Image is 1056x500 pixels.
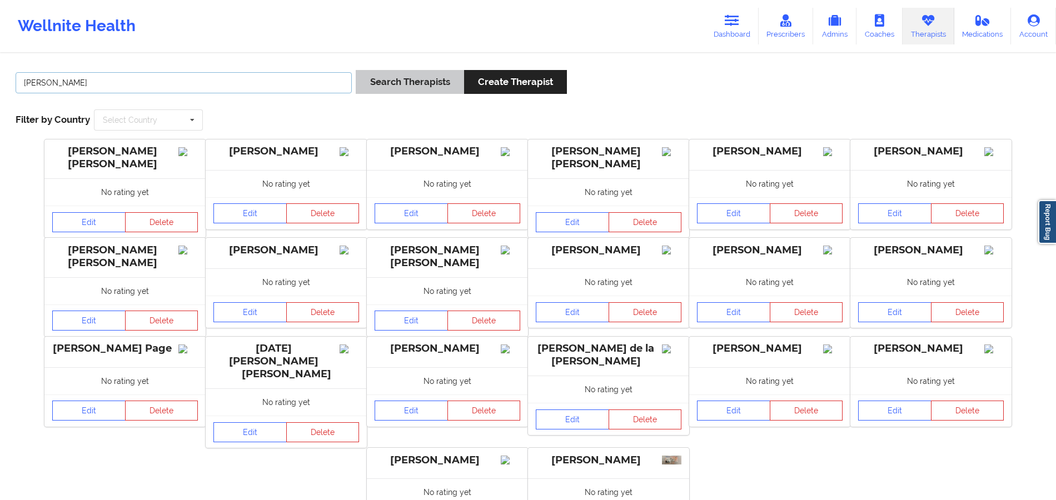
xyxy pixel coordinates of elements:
input: Search Keywords [16,72,352,93]
a: Medications [954,8,1012,44]
a: Edit [536,302,609,322]
a: Edit [375,203,448,223]
button: Delete [770,401,843,421]
button: Delete [286,203,360,223]
a: Edit [213,302,287,322]
button: Delete [770,302,843,322]
img: Image%2Fplaceholer-image.png [662,246,681,254]
div: No rating yet [44,178,206,206]
div: No rating yet [367,367,528,394]
a: Edit [375,311,448,331]
div: No rating yet [528,268,689,296]
a: Prescribers [759,8,814,44]
div: [PERSON_NAME] [697,244,843,257]
div: No rating yet [689,367,850,394]
a: Edit [536,409,609,429]
a: Report Bug [1038,200,1056,244]
img: Image%2Fplaceholer-image.png [823,147,843,156]
img: Image%2Fplaceholer-image.png [823,344,843,353]
div: No rating yet [367,277,528,304]
a: Edit [858,302,932,322]
button: Delete [286,302,360,322]
a: Edit [52,401,126,421]
button: Delete [125,311,198,331]
a: Therapists [903,8,954,44]
a: Edit [52,212,126,232]
div: No rating yet [528,178,689,206]
button: Delete [286,422,360,442]
img: Image%2Fplaceholer-image.png [662,344,681,353]
img: Image%2Fplaceholer-image.png [501,147,520,156]
a: Edit [536,212,609,232]
div: [PERSON_NAME] [858,244,1004,257]
img: Image%2Fplaceholer-image.png [501,344,520,353]
div: No rating yet [689,268,850,296]
div: No rating yet [206,388,367,416]
a: Admins [813,8,856,44]
img: Image%2Fplaceholer-image.png [823,246,843,254]
img: Image%2Fplaceholer-image.png [501,246,520,254]
div: [PERSON_NAME] [536,454,681,467]
div: No rating yet [44,277,206,304]
div: [PERSON_NAME] [375,454,520,467]
button: Delete [609,212,682,232]
div: [PERSON_NAME] Page [52,342,198,355]
img: Image%2Fplaceholer-image.png [178,246,198,254]
img: Image%2Fplaceholer-image.png [984,344,1004,353]
img: Image%2Fplaceholer-image.png [662,147,681,156]
button: Search Therapists [356,70,464,94]
div: [PERSON_NAME] [375,145,520,158]
div: No rating yet [528,376,689,403]
button: Delete [770,203,843,223]
a: Edit [858,203,932,223]
div: No rating yet [850,170,1012,197]
button: Delete [609,409,682,429]
div: No rating yet [206,268,367,296]
div: [PERSON_NAME] [213,244,359,257]
a: Coaches [856,8,903,44]
div: No rating yet [206,170,367,197]
button: Delete [931,203,1004,223]
button: Delete [125,401,198,421]
button: Delete [125,212,198,232]
a: Edit [697,203,770,223]
img: Image%2Fplaceholer-image.png [501,456,520,464]
div: No rating yet [850,268,1012,296]
a: Edit [213,203,287,223]
div: [PERSON_NAME] [697,145,843,158]
img: Image%2Fplaceholer-image.png [340,246,359,254]
div: [DATE][PERSON_NAME] [PERSON_NAME] [213,342,359,381]
a: Edit [213,422,287,442]
a: Dashboard [705,8,759,44]
div: [PERSON_NAME] [213,145,359,158]
div: [PERSON_NAME] [697,342,843,355]
button: Delete [447,311,521,331]
div: [PERSON_NAME] [PERSON_NAME] [375,244,520,269]
img: Image%2Fplaceholer-image.png [340,147,359,156]
a: Account [1011,8,1056,44]
a: Edit [375,401,448,421]
a: Edit [858,401,932,421]
div: No rating yet [367,170,528,197]
button: Delete [931,401,1004,421]
div: [PERSON_NAME] [PERSON_NAME] [52,145,198,171]
div: [PERSON_NAME] [536,244,681,257]
img: Image%2Fplaceholer-image.png [340,344,359,353]
div: No rating yet [850,367,1012,394]
img: Image%2Fplaceholer-image.png [984,246,1004,254]
span: Filter by Country [16,114,90,125]
button: Delete [447,401,521,421]
div: No rating yet [689,170,850,197]
img: Image%2Fplaceholer-image.png [984,147,1004,156]
button: Delete [931,302,1004,322]
a: Edit [697,401,770,421]
div: [PERSON_NAME] [PERSON_NAME] [536,145,681,171]
div: [PERSON_NAME] [858,342,1004,355]
button: Delete [447,203,521,223]
div: [PERSON_NAME] [375,342,520,355]
img: Image%2Fplaceholer-image.png [178,147,198,156]
div: [PERSON_NAME] [858,145,1004,158]
img: 4258906f-d82a-48c1-8d08-6848e9642bd6_e53e969f-53ca-4a26-8fae-76915960a7cdDNI_1.jpg [662,456,681,464]
img: Image%2Fplaceholer-image.png [178,344,198,353]
a: Edit [697,302,770,322]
